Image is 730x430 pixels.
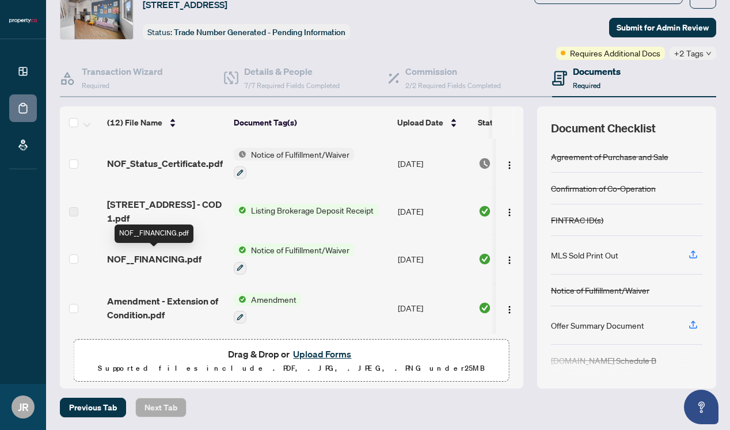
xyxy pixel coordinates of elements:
[246,293,301,306] span: Amendment
[107,116,162,129] span: (12) File Name
[478,205,491,218] img: Document Status
[478,157,491,170] img: Document Status
[478,116,501,129] span: Status
[706,51,712,56] span: down
[234,148,354,179] button: Status IconNotice of Fulfillment/Waiver
[473,106,571,139] th: Status
[69,398,117,417] span: Previous Tab
[684,390,718,424] button: Open asap
[246,148,354,161] span: Notice of Fulfillment/Waiver
[500,154,519,173] button: Logo
[551,150,668,163] div: Agreement of Purchase and Sale
[500,250,519,268] button: Logo
[397,116,443,129] span: Upload Date
[573,81,600,90] span: Required
[505,305,514,314] img: Logo
[551,182,656,195] div: Confirmation of Co-Operation
[551,214,603,226] div: FINTRAC ID(s)
[393,188,474,234] td: [DATE]
[107,197,225,225] span: [STREET_ADDRESS] - COD 1.pdf
[609,18,716,37] button: Submit for Admin Review
[18,399,29,415] span: JR
[234,293,246,306] img: Status Icon
[551,354,656,367] div: [DOMAIN_NAME] Schedule B
[246,243,354,256] span: Notice of Fulfillment/Waiver
[244,64,340,78] h4: Details & People
[551,319,644,332] div: Offer Summary Document
[405,81,501,90] span: 2/2 Required Fields Completed
[234,243,354,275] button: Status IconNotice of Fulfillment/Waiver
[82,64,163,78] h4: Transaction Wizard
[9,17,37,24] img: logo
[228,347,355,361] span: Drag & Drop or
[570,47,660,59] span: Requires Additional Docs
[500,299,519,317] button: Logo
[505,256,514,265] img: Logo
[174,27,345,37] span: Trade Number Generated - Pending Information
[405,64,501,78] h4: Commission
[107,252,201,266] span: NOF__FINANCING.pdf
[234,148,246,161] img: Status Icon
[107,157,223,170] span: NOF_Status_Certificate.pdf
[244,81,340,90] span: 7/7 Required Fields Completed
[234,204,378,216] button: Status IconListing Brokerage Deposit Receipt
[290,347,355,361] button: Upload Forms
[229,106,393,139] th: Document Tag(s)
[115,224,193,243] div: NOF__FINANCING.pdf
[551,284,649,296] div: Notice of Fulfillment/Waiver
[82,81,109,90] span: Required
[234,204,246,216] img: Status Icon
[135,398,187,417] button: Next Tab
[551,249,618,261] div: MLS Sold Print Out
[234,293,301,324] button: Status IconAmendment
[505,208,514,217] img: Logo
[505,161,514,170] img: Logo
[393,234,474,284] td: [DATE]
[74,340,509,382] span: Drag & Drop orUpload FormsSupported files include .PDF, .JPG, .JPEG, .PNG under25MB
[107,294,225,322] span: Amendment - Extension of Condition.pdf
[60,398,126,417] button: Previous Tab
[674,47,704,60] span: +2 Tags
[234,243,246,256] img: Status Icon
[393,284,474,333] td: [DATE]
[573,64,621,78] h4: Documents
[393,106,473,139] th: Upload Date
[393,333,474,382] td: [DATE]
[81,361,502,375] p: Supported files include .PDF, .JPG, .JPEG, .PNG under 25 MB
[246,204,378,216] span: Listing Brokerage Deposit Receipt
[500,202,519,220] button: Logo
[617,18,709,37] span: Submit for Admin Review
[393,139,474,188] td: [DATE]
[551,120,656,136] span: Document Checklist
[478,302,491,314] img: Document Status
[143,24,350,40] div: Status:
[478,253,491,265] img: Document Status
[102,106,229,139] th: (12) File Name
